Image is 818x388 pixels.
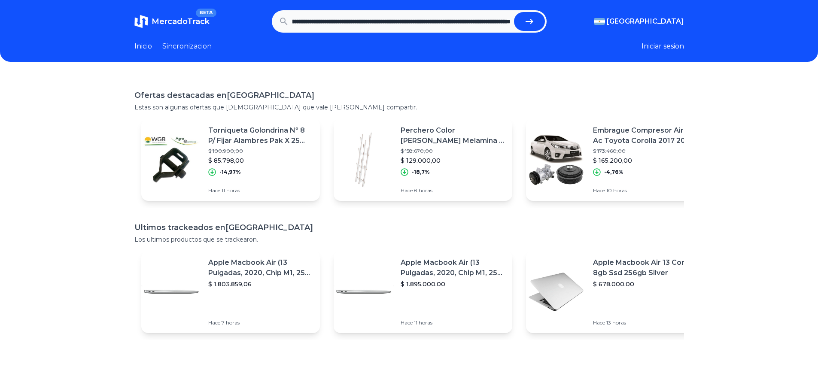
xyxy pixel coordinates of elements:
[141,118,320,201] a: Featured imageTorniqueta Golondrina Nº 8 P/ Fijar Alambres Pak X 25 Unidad$ 100.900,00$ 85.798,00...
[134,89,684,101] h1: Ofertas destacadas en [GEOGRAPHIC_DATA]
[642,41,684,52] button: Iniciar sesion
[196,9,216,17] span: BETA
[141,262,201,322] img: Featured image
[593,319,698,326] p: Hace 13 horas
[401,280,505,288] p: $ 1.895.000,00
[401,258,505,278] p: Apple Macbook Air (13 Pulgadas, 2020, Chip M1, 256 Gb De Ssd, 8 Gb De Ram) - Plata
[401,148,505,155] p: $ 158.670,00
[604,169,623,176] p: -4,76%
[526,262,586,322] img: Featured image
[593,280,698,288] p: $ 678.000,00
[593,156,698,165] p: $ 165.200,00
[401,319,505,326] p: Hace 11 horas
[593,258,698,278] p: Apple Macbook Air 13 Core I5 8gb Ssd 256gb Silver
[134,15,148,28] img: MercadoTrack
[208,125,313,146] p: Torniqueta Golondrina Nº 8 P/ Fijar Alambres Pak X 25 Unidad
[401,125,505,146] p: Perchero Color [PERSON_NAME] Melamina - Envío Gratis
[219,169,241,176] p: -14,97%
[412,169,430,176] p: -18,7%
[401,156,505,165] p: $ 129.000,00
[594,18,605,25] img: Argentina
[134,103,684,112] p: Estas son algunas ofertas que [DEMOGRAPHIC_DATA] que vale [PERSON_NAME] compartir.
[401,187,505,194] p: Hace 8 horas
[141,130,201,190] img: Featured image
[334,118,512,201] a: Featured imagePerchero Color [PERSON_NAME] Melamina - Envío Gratis$ 158.670,00$ 129.000,00-18,7%H...
[334,262,394,322] img: Featured image
[526,118,705,201] a: Featured imageEmbrague Compresor Aire Ac Toyota Corolla 2017 2018 2019$ 173.460,00$ 165.200,00-4,...
[334,251,512,333] a: Featured imageApple Macbook Air (13 Pulgadas, 2020, Chip M1, 256 Gb De Ssd, 8 Gb De Ram) - Plata$...
[334,130,394,190] img: Featured image
[593,148,698,155] p: $ 173.460,00
[134,41,152,52] a: Inicio
[208,258,313,278] p: Apple Macbook Air (13 Pulgadas, 2020, Chip M1, 256 Gb De Ssd, 8 Gb De Ram) - Plata
[593,125,698,146] p: Embrague Compresor Aire Ac Toyota Corolla 2017 2018 2019
[208,280,313,288] p: $ 1.803.859,06
[208,319,313,326] p: Hace 7 horas
[594,16,684,27] button: [GEOGRAPHIC_DATA]
[593,187,698,194] p: Hace 10 horas
[526,130,586,190] img: Featured image
[607,16,684,27] span: [GEOGRAPHIC_DATA]
[134,15,210,28] a: MercadoTrackBETA
[162,41,212,52] a: Sincronizacion
[134,221,684,233] h1: Ultimos trackeados en [GEOGRAPHIC_DATA]
[152,17,210,26] span: MercadoTrack
[208,156,313,165] p: $ 85.798,00
[141,251,320,333] a: Featured imageApple Macbook Air (13 Pulgadas, 2020, Chip M1, 256 Gb De Ssd, 8 Gb De Ram) - Plata$...
[134,235,684,244] p: Los ultimos productos que se trackearon.
[526,251,705,333] a: Featured imageApple Macbook Air 13 Core I5 8gb Ssd 256gb Silver$ 678.000,00Hace 13 horas
[208,187,313,194] p: Hace 11 horas
[208,148,313,155] p: $ 100.900,00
